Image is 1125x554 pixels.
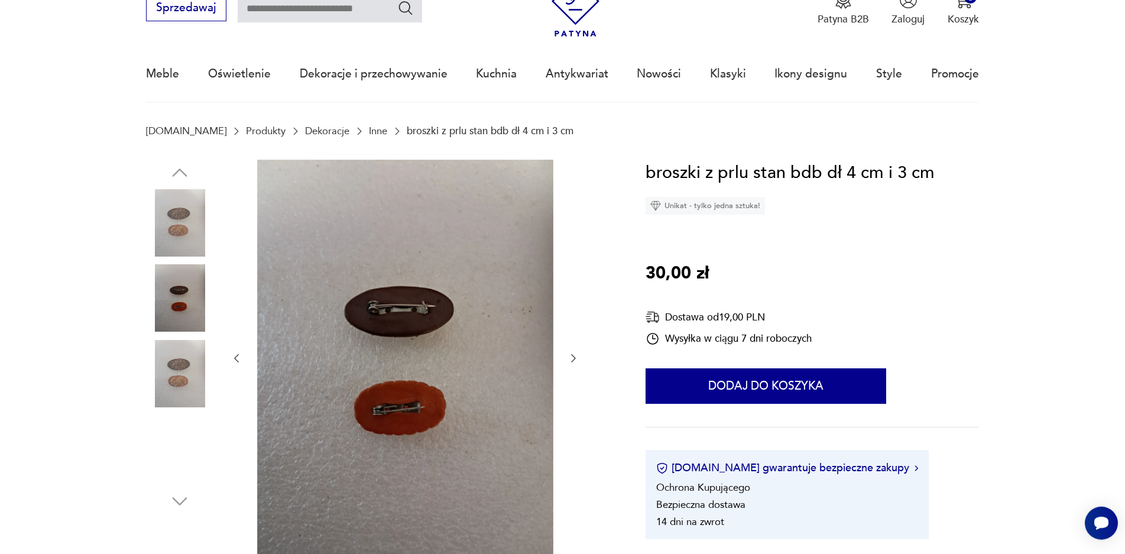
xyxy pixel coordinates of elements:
a: Promocje [931,47,979,101]
li: Ochrona Kupującego [656,481,750,494]
a: Produkty [246,125,286,137]
p: Koszyk [948,12,979,26]
a: Dekoracje i przechowywanie [300,47,448,101]
a: Klasyki [710,47,746,101]
a: Dekoracje [305,125,349,137]
div: Unikat - tylko jedna sztuka! [646,197,765,215]
a: [DOMAIN_NAME] [146,125,226,137]
img: Ikona certyfikatu [656,462,668,474]
a: Oświetlenie [208,47,271,101]
p: Zaloguj [891,12,925,26]
a: Kuchnia [476,47,517,101]
div: Wysyłka w ciągu 7 dni roboczych [646,332,812,346]
div: Dostawa od 19,00 PLN [646,310,812,325]
a: Style [876,47,902,101]
li: 14 dni na zwrot [656,515,724,529]
a: Meble [146,47,179,101]
img: Ikona dostawy [646,310,660,325]
img: Ikona strzałki w prawo [915,465,918,471]
a: Nowości [637,47,681,101]
img: Zdjęcie produktu broszki z prlu stan bdb dł 4 cm i 3 cm [146,340,213,407]
a: Ikony designu [774,47,847,101]
a: Sprzedawaj [146,4,226,14]
img: Ikona diamentu [650,200,661,211]
a: Antykwariat [546,47,608,101]
img: Zdjęcie produktu broszki z prlu stan bdb dł 4 cm i 3 cm [146,264,213,332]
p: broszki z prlu stan bdb dł 4 cm i 3 cm [407,125,573,137]
button: Dodaj do koszyka [646,368,886,404]
iframe: Smartsupp widget button [1085,507,1118,540]
p: 30,00 zł [646,260,709,287]
img: Zdjęcie produktu broszki z prlu stan bdb dł 4 cm i 3 cm [146,189,213,257]
p: Patyna B2B [818,12,869,26]
h1: broszki z prlu stan bdb dł 4 cm i 3 cm [646,160,935,187]
button: [DOMAIN_NAME] gwarantuje bezpieczne zakupy [656,461,918,475]
li: Bezpieczna dostawa [656,498,745,511]
a: Inne [369,125,387,137]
